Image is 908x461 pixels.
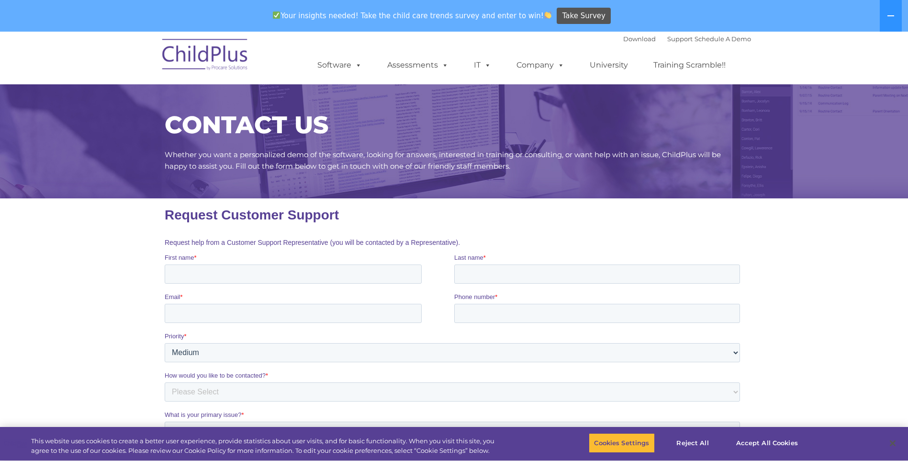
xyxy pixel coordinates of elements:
a: University [580,56,638,75]
a: Software [308,56,371,75]
a: Take Survey [557,8,611,24]
a: Company [507,56,574,75]
button: Cookies Settings [589,433,654,453]
a: Assessments [378,56,458,75]
span: Whether you want a personalized demo of the software, looking for answers, interested in training... [165,150,721,171]
span: Take Survey [562,8,605,24]
span: CONTACT US [165,110,328,139]
img: ChildPlus by Procare Solutions [157,32,253,80]
button: Reject All [663,433,723,453]
a: Training Scramble!! [644,56,735,75]
font: | [623,35,751,43]
button: Accept All Cookies [731,433,803,453]
a: Schedule A Demo [695,35,751,43]
div: This website uses cookies to create a better user experience, provide statistics about user visit... [31,437,499,455]
a: Download [623,35,656,43]
button: Close [882,433,903,454]
a: IT [464,56,501,75]
a: Support [667,35,693,43]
